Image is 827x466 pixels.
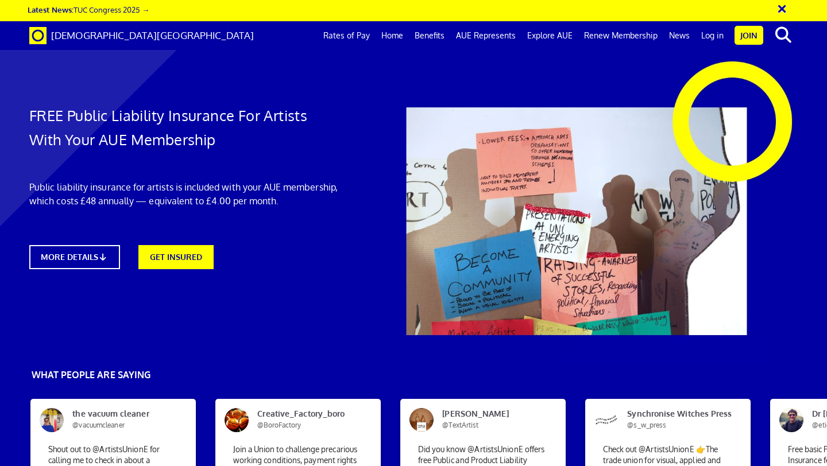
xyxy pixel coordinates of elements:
p: Public liability insurance for artists is included with your AUE membership, which costs £48 annu... [29,180,339,208]
button: search [766,23,801,47]
a: News [663,21,695,50]
span: @s_w_press [627,421,666,429]
h1: FREE Public Liability Insurance For Artists With Your AUE Membership [29,103,339,152]
a: Explore AUE [521,21,578,50]
span: @vacuumcleaner [72,421,124,429]
a: Join [735,26,763,45]
a: Home [376,21,409,50]
a: Benefits [409,21,450,50]
span: Synchronise Witches Press [619,408,729,431]
a: Log in [695,21,729,50]
a: MORE DETAILS [29,245,120,269]
a: Rates of Pay [318,21,376,50]
span: the vacuum cleaner [64,408,174,431]
span: [DEMOGRAPHIC_DATA][GEOGRAPHIC_DATA] [51,29,254,41]
span: Creative_Factory_boro [249,408,359,431]
a: GET INSURED [138,245,214,269]
a: Latest News:TUC Congress 2025 → [28,5,149,14]
span: @BoroFactory [257,421,301,429]
strong: Latest News: [28,5,74,14]
span: [PERSON_NAME] [434,408,544,431]
a: Renew Membership [578,21,663,50]
a: AUE Represents [450,21,521,50]
a: Brand [DEMOGRAPHIC_DATA][GEOGRAPHIC_DATA] [21,21,262,50]
span: @TextArtist [442,421,478,429]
